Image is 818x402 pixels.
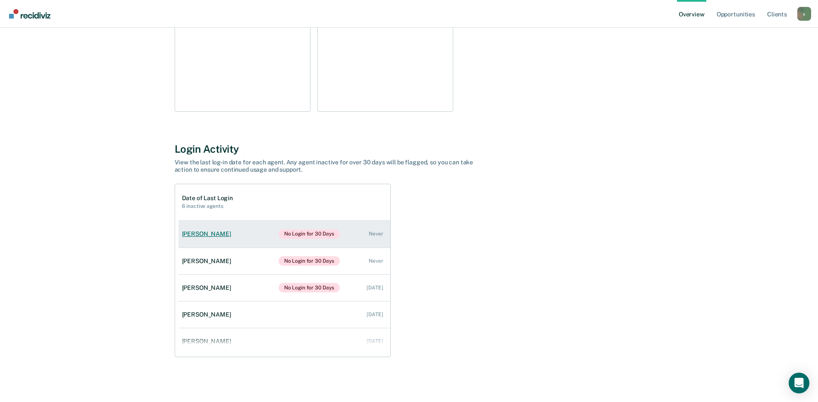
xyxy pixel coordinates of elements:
div: [PERSON_NAME] [182,311,235,318]
h1: Date of Last Login [182,195,233,202]
div: Never [369,258,383,264]
button: Profile dropdown button [797,7,811,21]
h2: 6 inactive agents [182,203,233,209]
a: [PERSON_NAME]No Login for 30 Days Never [179,248,390,274]
div: Never [369,231,383,237]
img: Recidiviz [9,9,50,19]
a: [PERSON_NAME]No Login for 30 Days Never [179,221,390,248]
a: [PERSON_NAME] [DATE] [179,302,390,327]
div: [PERSON_NAME] [182,258,235,265]
div: s [797,7,811,21]
span: No Login for 30 Days [279,229,340,239]
div: [PERSON_NAME] [182,230,235,238]
span: No Login for 30 Days [279,256,340,266]
div: Login Activity [175,143,644,155]
span: No Login for 30 Days [279,283,340,292]
div: [DATE] [367,338,383,344]
div: [DATE] [367,285,383,291]
div: [PERSON_NAME] [182,338,235,345]
a: [PERSON_NAME] [DATE] [179,329,390,354]
div: [DATE] [367,311,383,317]
div: [PERSON_NAME] [182,284,235,292]
div: Open Intercom Messenger [789,373,809,393]
a: [PERSON_NAME]No Login for 30 Days [DATE] [179,274,390,301]
div: View the last log-in date for each agent. Any agent inactive for over 30 days will be flagged, so... [175,159,476,173]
